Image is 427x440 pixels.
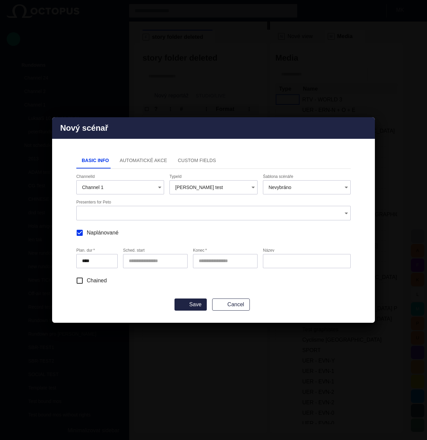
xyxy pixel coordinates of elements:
[77,181,164,194] div: Channel 1
[52,117,375,322] div: Nový scénař
[263,174,293,180] label: Šablona scénáře
[76,199,111,205] label: Presenters for Peto
[263,181,350,194] div: Nevybráno
[52,117,375,139] div: Nový scénař
[172,152,221,168] button: Custom Fields
[263,247,274,253] label: Název
[169,174,182,180] label: TypeId
[193,247,207,253] label: Konec
[60,123,108,133] h2: Nový scénař
[174,298,207,311] button: Save
[170,181,257,194] div: [PERSON_NAME] test
[212,298,250,311] button: Cancel
[114,152,172,168] button: Automatické Akce
[76,247,95,253] label: Plan. dur
[76,152,114,168] button: Basic Info
[76,174,95,180] label: ChannelId
[87,229,118,237] span: Naplánované
[87,277,107,285] span: Chained
[123,247,145,253] label: Sched. start
[342,209,351,218] button: Open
